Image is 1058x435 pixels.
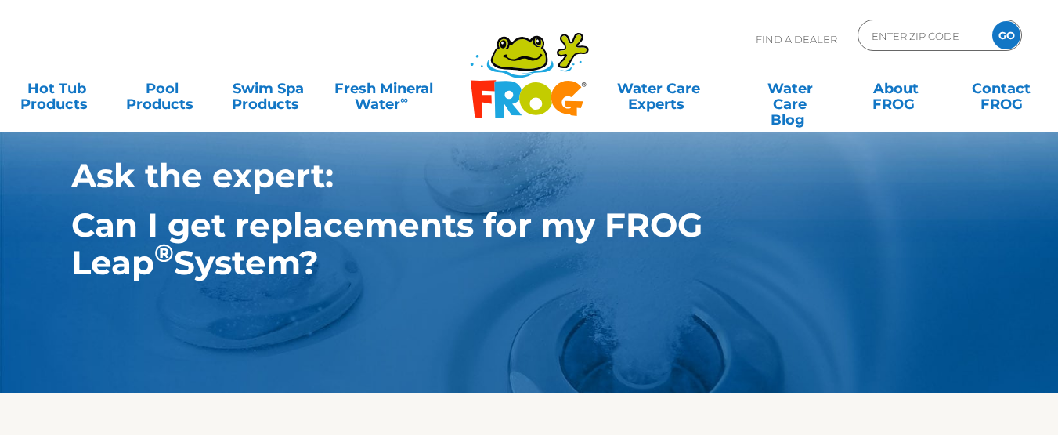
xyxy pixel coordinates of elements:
[749,73,831,104] a: Water CareBlog
[960,73,1042,104] a: ContactFROG
[992,21,1020,49] input: GO
[854,73,937,104] a: AboutFROG
[71,157,915,194] h1: Ask the expert:
[592,73,725,104] a: Water CareExperts
[16,73,98,104] a: Hot TubProducts
[400,93,408,106] sup: ∞
[71,205,702,283] strong: Can I get replacements for my FROG Leap System?
[227,73,309,104] a: Swim SpaProducts
[333,73,435,104] a: Fresh MineralWater∞
[756,20,837,59] p: Find A Dealer
[121,73,204,104] a: PoolProducts
[154,238,174,268] sup: ®
[870,24,976,47] input: Zip Code Form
